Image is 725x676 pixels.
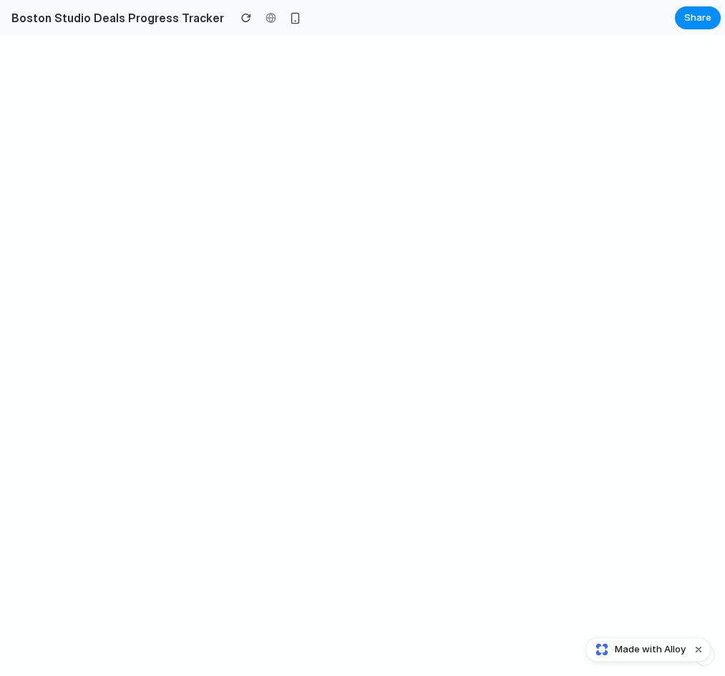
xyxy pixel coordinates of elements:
a: Made with Alloy [586,642,687,657]
span: Made with Alloy [615,642,686,657]
h2: Boston Studio Deals Progress Tracker [6,9,224,26]
button: Share [675,6,721,29]
span: Share [684,11,711,25]
button: Dismiss watermark [690,641,707,658]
